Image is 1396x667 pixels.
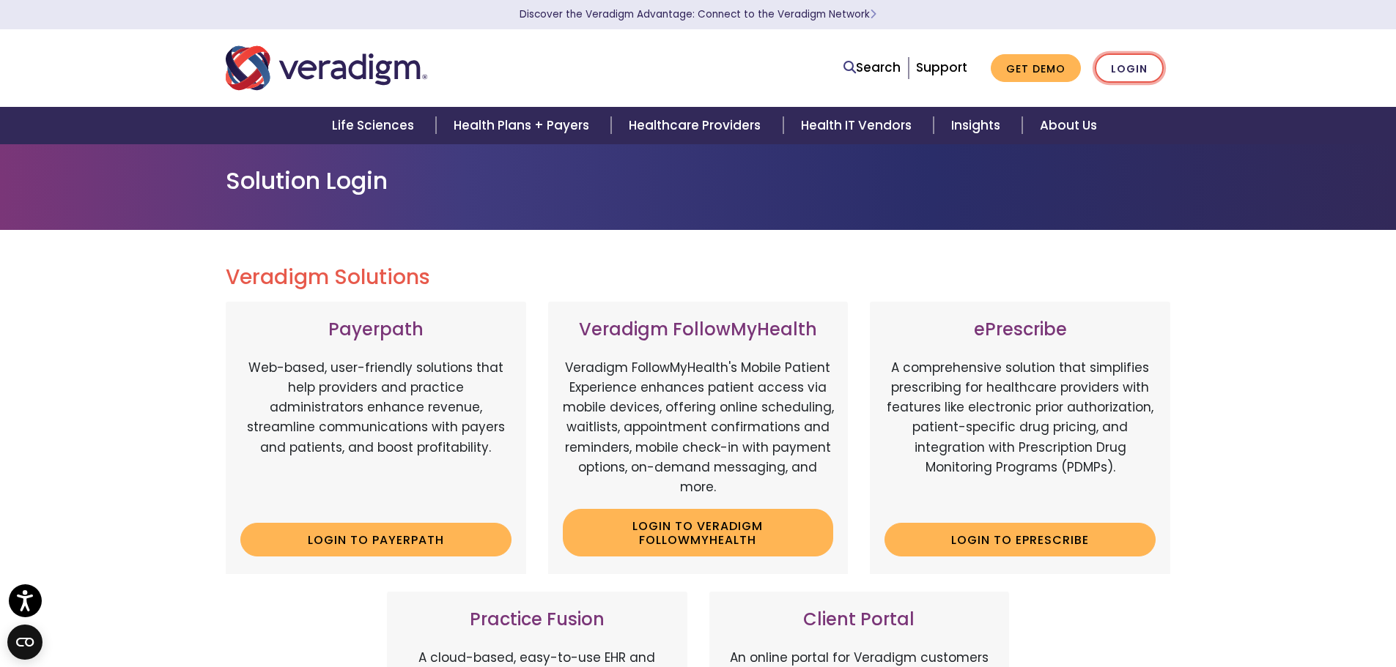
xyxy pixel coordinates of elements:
[436,107,611,144] a: Health Plans + Payers
[1095,53,1164,83] a: Login
[843,58,901,78] a: Search
[783,107,934,144] a: Health IT Vendors
[314,107,436,144] a: Life Sciences
[226,44,427,92] img: Veradigm logo
[884,319,1156,340] h3: ePrescribe
[916,59,967,76] a: Support
[563,358,834,497] p: Veradigm FollowMyHealth's Mobile Patient Experience enhances patient access via mobile devices, o...
[934,107,1022,144] a: Insights
[240,358,512,512] p: Web-based, user-friendly solutions that help providers and practice administrators enhance revenu...
[1022,107,1115,144] a: About Us
[240,319,512,340] h3: Payerpath
[724,609,995,630] h3: Client Portal
[520,7,876,21] a: Discover the Veradigm Advantage: Connect to the Veradigm NetworkLearn More
[870,7,876,21] span: Learn More
[7,625,43,660] button: Open CMP widget
[991,54,1081,83] a: Get Demo
[611,107,783,144] a: Healthcare Providers
[226,167,1171,195] h1: Solution Login
[402,609,673,630] h3: Practice Fusion
[1115,562,1378,649] iframe: Drift Chat Widget
[884,523,1156,556] a: Login to ePrescribe
[563,319,834,340] h3: Veradigm FollowMyHealth
[226,265,1171,290] h2: Veradigm Solutions
[884,358,1156,512] p: A comprehensive solution that simplifies prescribing for healthcare providers with features like ...
[240,523,512,556] a: Login to Payerpath
[563,509,834,556] a: Login to Veradigm FollowMyHealth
